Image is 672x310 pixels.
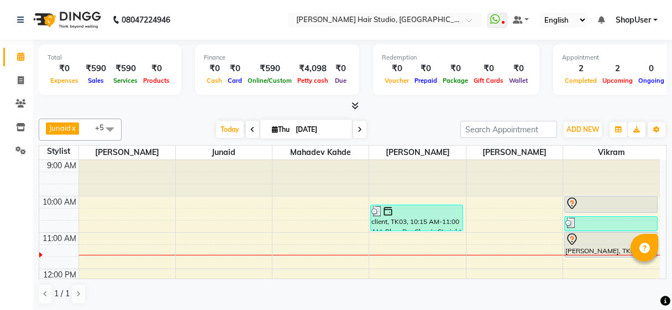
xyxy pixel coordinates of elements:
[295,62,331,75] div: ₹4,098
[95,123,112,132] span: +5
[71,124,76,132] a: x
[382,77,412,84] span: Voucher
[382,53,531,62] div: Redemption
[332,77,349,84] span: Due
[565,232,657,257] div: [PERSON_NAME], TK01, 11:00 AM-11:45 AM, Haircut - [DEMOGRAPHIC_DATA] (45 mins)
[41,269,78,281] div: 12:00 PM
[471,77,506,84] span: Gift Cards
[111,77,140,84] span: Services
[600,77,636,84] span: Upcoming
[40,233,78,244] div: 11:00 AM
[225,77,245,84] span: Card
[506,77,531,84] span: Wallet
[54,288,70,300] span: 1 / 1
[79,146,175,159] span: [PERSON_NAME]
[440,62,471,75] div: ₹0
[636,62,667,75] div: 0
[295,77,331,84] span: Petty cash
[562,62,600,75] div: 2
[48,77,81,84] span: Expenses
[369,146,465,159] span: [PERSON_NAME]
[48,62,81,75] div: ₹0
[565,217,657,231] div: [PERSON_NAME], TK04, 10:35 AM-11:00 AM, Haircut - [DEMOGRAPHIC_DATA] (25 mins)
[564,122,602,137] button: ADD NEW
[122,4,170,35] b: 08047224946
[563,146,660,159] span: Vikram
[616,14,651,26] span: ShopUser
[216,121,244,138] span: Today
[636,77,667,84] span: Ongoing
[292,121,348,138] input: 2025-09-04
[49,124,71,132] span: Junaid
[28,4,104,35] img: logo
[140,77,172,84] span: Products
[331,62,350,75] div: ₹0
[272,146,369,159] span: Mahadev kahde
[245,62,295,75] div: ₹590
[245,77,295,84] span: Online/Custom
[566,125,599,133] span: ADD NEW
[460,121,557,138] input: Search Appointment
[81,62,111,75] div: ₹590
[440,77,471,84] span: Package
[85,77,107,84] span: Sales
[140,62,172,75] div: ₹0
[39,146,78,157] div: Stylist
[371,205,463,231] div: client, TK03, 10:15 AM-11:00 AM, Blow Dry Classic Straight (Waist Length) (45 mins)
[204,53,350,62] div: Finance
[111,62,140,75] div: ₹590
[48,53,172,62] div: Total
[471,62,506,75] div: ₹0
[269,125,292,133] span: Thu
[225,62,245,75] div: ₹0
[562,77,600,84] span: Completed
[600,62,636,75] div: 2
[412,62,440,75] div: ₹0
[626,266,661,299] iframe: chat widget
[506,62,531,75] div: ₹0
[204,62,225,75] div: ₹0
[382,62,412,75] div: ₹0
[565,196,657,212] div: [PERSON_NAME], TK02, 10:00 AM-10:30 AM, Blow Dry Classic Straight (below Shoulder) (30 mins)
[40,196,78,208] div: 10:00 AM
[412,77,440,84] span: Prepaid
[176,146,272,159] span: Junaid
[204,77,225,84] span: Cash
[466,146,563,159] span: [PERSON_NAME]
[45,160,78,172] div: 9:00 AM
